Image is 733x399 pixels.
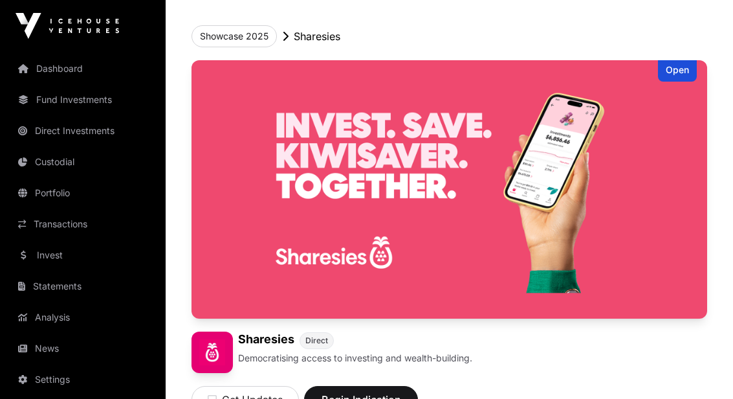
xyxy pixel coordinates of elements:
[305,336,328,346] span: Direct
[10,148,155,176] a: Custodial
[238,352,472,365] p: Democratising access to investing and wealth-building.
[10,272,155,301] a: Statements
[10,179,155,207] a: Portfolio
[238,332,294,349] h1: Sharesies
[191,332,233,373] img: Sharesies
[10,54,155,83] a: Dashboard
[10,85,155,114] a: Fund Investments
[191,25,277,47] button: Showcase 2025
[191,60,707,319] img: Sharesies
[294,28,340,44] p: Sharesies
[10,117,155,145] a: Direct Investments
[10,210,155,238] a: Transactions
[10,303,155,332] a: Analysis
[10,365,155,394] a: Settings
[10,334,155,363] a: News
[668,337,733,399] iframe: Chat Widget
[658,60,697,82] div: Open
[10,241,155,269] a: Invest
[16,13,119,39] img: Icehouse Ventures Logo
